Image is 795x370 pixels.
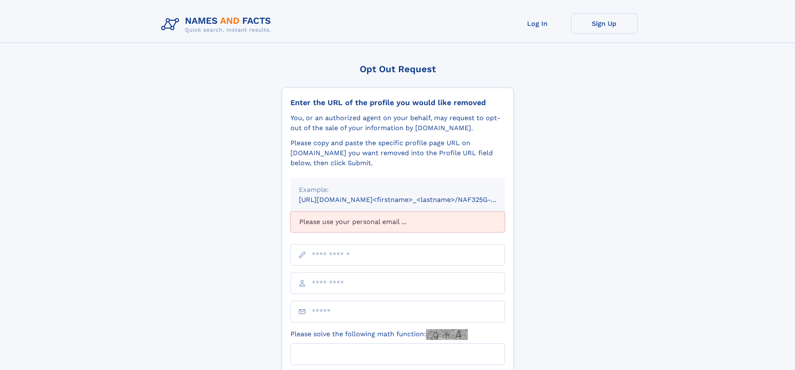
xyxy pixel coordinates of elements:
img: Logo Names and Facts [158,13,278,36]
div: You, or an authorized agent on your behalf, may request to opt-out of the sale of your informatio... [290,113,505,133]
small: [URL][DOMAIN_NAME]<firstname>_<lastname>/NAF325G-xxxxxxxx [299,196,521,204]
div: Please use your personal email ... [290,211,505,232]
div: Opt Out Request [282,64,514,74]
div: Please copy and paste the specific profile page URL on [DOMAIN_NAME] you want removed into the Pr... [290,138,505,168]
label: Please solve the following math function: [290,329,468,340]
div: Example: [299,185,497,195]
div: Enter the URL of the profile you would like removed [290,98,505,107]
a: Sign Up [571,13,638,34]
a: Log In [504,13,571,34]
